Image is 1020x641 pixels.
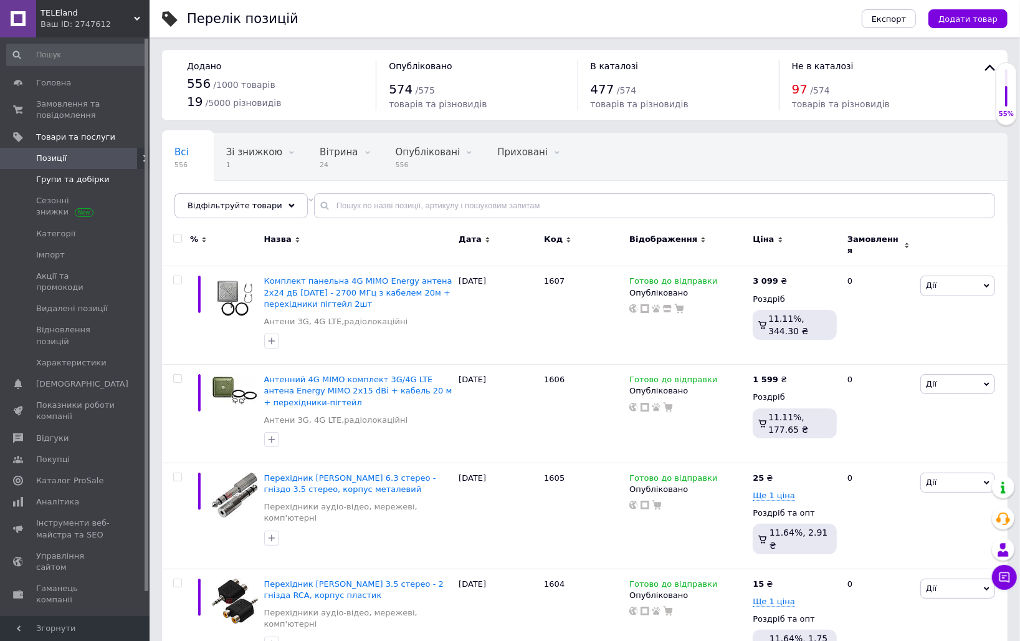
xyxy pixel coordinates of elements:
div: 0 [840,266,917,365]
span: Ще 1 ціна [753,597,795,607]
span: Відгуки [36,433,69,444]
b: 15 [753,579,764,589]
div: [DATE] [455,266,541,365]
a: Антени 3G, 4G LTE,радіолокаційні [264,415,408,426]
a: Перехідник [PERSON_NAME] 6.3 стерео - гніздо 3.5 стерео, корпус металевий [264,473,436,494]
span: Позиції [36,153,67,164]
span: Покупці [36,454,70,465]
span: Видалені позиції [36,303,108,314]
div: Опубліковано [629,484,746,495]
span: 97 [792,82,808,97]
span: Експорт [872,14,907,24]
span: Код [544,234,563,245]
span: TELEland [41,7,134,19]
span: Всі [174,147,189,158]
span: Назва [264,234,292,245]
div: ₴ [753,579,773,590]
span: Дії [926,478,937,487]
div: ₴ [753,276,787,287]
span: Показники роботи компанії [36,400,115,422]
div: Опубліковано [629,385,746,397]
span: Акції та промокоди [36,271,115,293]
div: ₴ [753,374,787,385]
span: товарів та різновидів [792,99,890,109]
span: Додати товар [938,14,998,24]
b: 25 [753,473,764,483]
span: Характеристики [36,357,107,369]
a: Перехідники аудіо-відео, мережеві, комп'ютерні [264,607,453,630]
button: Додати товар [928,9,1008,28]
span: 1607 [544,276,565,286]
span: [DEMOGRAPHIC_DATA] [36,378,128,390]
a: Перехідники аудіо-відео, мережеві, комп'ютерні [264,501,453,524]
span: Вітрина [320,147,358,158]
span: % [190,234,198,245]
button: Експорт [862,9,917,28]
span: Не в каталозі [792,61,854,71]
span: Групи та добірки [36,174,110,185]
span: Ще 1 ціна [753,491,795,501]
span: / 1000 товарів [213,80,275,90]
img: Антенный 4G MIMO комплект 3G/4G LTE антенна Energy MIMO 2x15 dBi + кабель 20м + переходники-пигтейл [212,374,258,405]
span: Ціна [753,234,774,245]
button: Чат з покупцем [992,565,1017,590]
span: товарів та різновидів [389,99,487,109]
span: 556 [396,160,460,170]
span: Замовлення [847,234,901,256]
span: 1605 [544,473,565,483]
span: 556 [187,76,211,91]
span: / 5000 різновидів [206,98,282,108]
b: 3 099 [753,276,778,286]
span: Готово до відправки [629,473,717,486]
div: 55% [996,110,1016,118]
span: Дата [459,234,482,245]
span: Інструменти веб-майстра та SEO [36,518,115,540]
span: 11.11%, 344.30 ₴ [768,314,808,336]
span: Перехідник [PERSON_NAME] 3.5 стерео - 2 гнізда RCA, корпус пластик [264,579,444,600]
span: 477 [591,82,614,97]
span: Головна [36,77,71,89]
span: 11.11%, 177.65 ₴ [768,412,808,435]
div: Перелік позицій [187,12,298,26]
div: Ваш ID: 2747612 [41,19,150,30]
span: 556 [174,160,189,170]
span: / 575 [416,85,435,95]
div: Опубліковано [629,287,746,299]
div: Опубліковано [629,590,746,601]
span: Категорії [36,228,75,239]
span: Дії [926,379,937,388]
span: товарів та різновидів [591,99,689,109]
a: Антенний 4G MIMO комплект 3G/4G LTE антена Energy MIMO 2x15 dBi + кабель 20 м + перехідники-пігтейл [264,375,452,407]
a: Комплект панельна 4G MIMO Energy антена 2x24 дБ [DATE] - 2700 МГц з кабелем 20м + перехідники піг... [264,276,452,308]
img: Комплект панельная 4G MIMO Energy антенна 2x24 дБ 1700 - 2700 МГц с кабелем 50 Ом + переходники п... [212,276,258,322]
span: Готово до відправки [629,579,717,592]
span: Відображення [629,234,697,245]
span: / 574 [617,85,636,95]
div: Із заниженою ціною, Опубліковані [162,181,326,228]
span: Відновлення позицій [36,324,115,347]
span: Замовлення та повідомлення [36,99,115,121]
div: [DATE] [455,463,541,569]
span: Приховані [497,147,548,158]
span: 1604 [544,579,565,589]
span: Каталог ProSale [36,475,103,486]
span: В каталозі [591,61,639,71]
div: ₴ [753,473,773,484]
div: Роздріб [753,392,837,403]
span: Зі знижкою [226,147,282,158]
a: Антени 3G, 4G LTE,радіолокаційні [264,316,408,327]
span: Із заниженою ціною, Оп... [174,194,302,205]
b: 1 599 [753,375,778,384]
div: Роздріб та опт [753,508,837,519]
input: Пошук по назві позиції, артикулу і пошуковим запитам [314,193,995,218]
span: Дії [926,281,937,290]
span: / 574 [810,85,829,95]
div: Роздріб та опт [753,614,837,625]
span: 11.64%, 2.91 ₴ [770,528,827,550]
span: Аналітика [36,496,79,508]
span: 19 [187,94,203,109]
img: Переходник аудио штекер 6.3 стерео - гнездо 3.5 стерео, корпус металлический [212,473,258,519]
img: Переходник аудио штекер 3.5 стерео - 2 гнезда RCA, корпус пластик [212,579,258,625]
